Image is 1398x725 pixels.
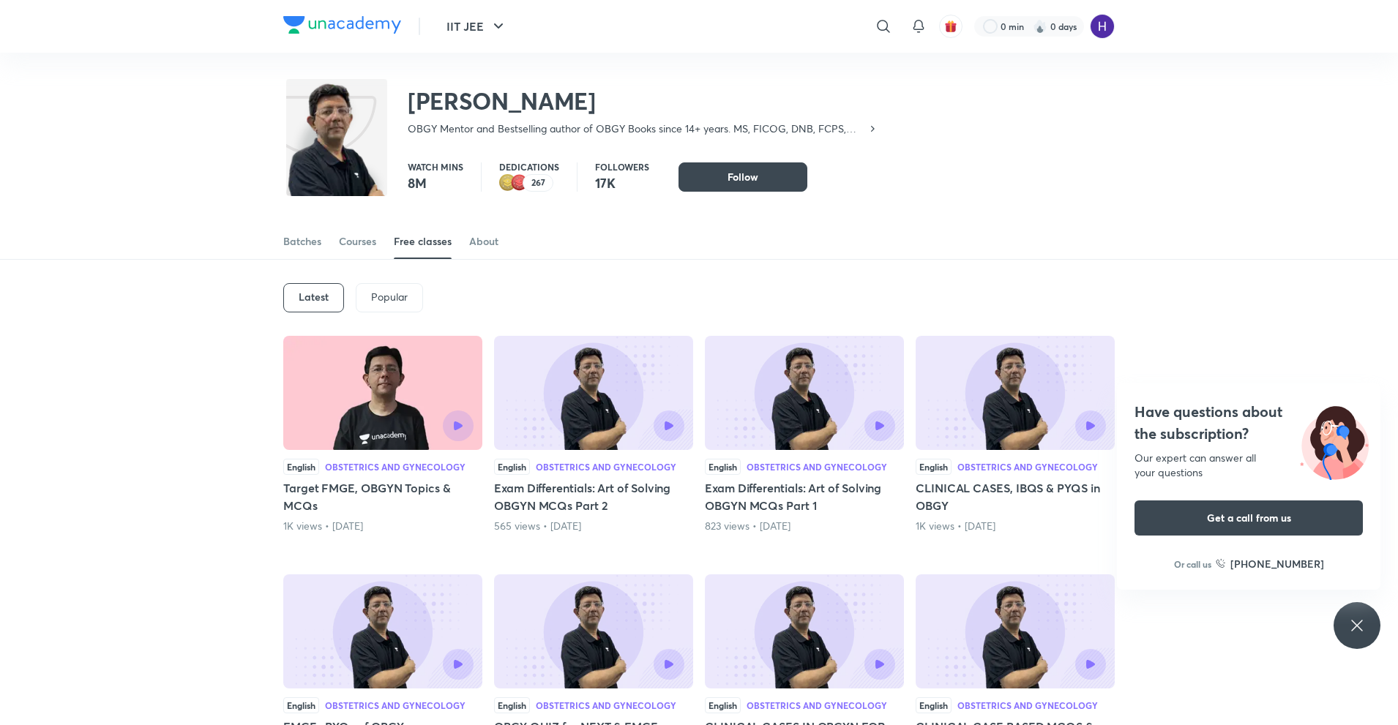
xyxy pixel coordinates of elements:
div: 823 views • 2 years ago [705,519,904,533]
h2: [PERSON_NAME] [408,86,878,116]
div: Exam Differentials: Art of Solving OBGYN MCQs Part 1 [705,336,904,533]
button: Get a call from us [1135,500,1363,536]
div: 565 views • 2 years ago [494,519,693,533]
div: 1K views • 2 years ago [283,519,482,533]
img: streak [1033,19,1047,34]
div: Target FMGE, OBGYN Topics & MCQs [283,336,482,533]
button: IIT JEE [438,12,516,41]
a: Company Logo [283,16,401,37]
div: English [494,459,530,475]
div: Obstetrics and Gynecology [957,701,1098,710]
div: Obstetrics and Gynecology [325,701,466,710]
a: Courses [339,224,376,259]
p: OBGY Mentor and Bestselling author of OBGY Books since 14+ years. MS, FICOG, DNB, FCPS, DGO, DFP ... [408,121,867,136]
div: English [705,697,741,713]
img: ttu_illustration_new.svg [1288,401,1380,480]
h6: Latest [299,291,329,303]
h6: [PHONE_NUMBER] [1230,556,1324,571]
div: English [916,697,952,713]
div: Obstetrics and Gynecology [957,462,1098,471]
img: avatar [944,20,957,33]
div: Obstetrics and Gynecology [747,462,887,471]
a: About [469,224,498,259]
p: 17K [595,174,649,192]
h5: CLINICAL CASES, IBQS & PYQS in OBGY [916,479,1115,514]
p: Followers [595,162,649,171]
h5: Exam Differentials: Art of Solving OBGYN MCQs Part 2 [494,479,693,514]
div: Our expert can answer all your questions [1135,451,1363,480]
div: Free classes [394,234,452,249]
div: Batches [283,234,321,249]
img: Company Logo [283,16,401,34]
p: 8M [408,174,463,192]
a: Batches [283,224,321,259]
div: English [705,459,741,475]
div: English [283,697,319,713]
div: Obstetrics and Gynecology [536,701,676,710]
p: Or call us [1174,557,1211,571]
div: English [283,459,319,475]
span: Follow [728,170,758,184]
div: CLINICAL CASES, IBQS & PYQS in OBGY [916,336,1115,533]
div: Obstetrics and Gynecology [536,462,676,471]
h4: Have questions about the subscription? [1135,401,1363,445]
div: Exam Differentials: Art of Solving OBGYN MCQs Part 2 [494,336,693,533]
div: English [916,459,952,475]
h5: Target FMGE, OBGYN Topics & MCQs [283,479,482,514]
img: educator badge1 [511,174,528,192]
p: Watch mins [408,162,463,171]
img: educator badge2 [499,174,517,192]
a: Free classes [394,224,452,259]
p: Popular [371,291,408,303]
div: 1K views • 2 years ago [916,519,1115,533]
div: Obstetrics and Gynecology [747,701,887,710]
img: Hitesh Maheshwari [1090,14,1115,39]
a: [PHONE_NUMBER] [1216,556,1324,571]
img: class [286,82,387,246]
p: Dedications [499,162,559,171]
div: Obstetrics and Gynecology [325,462,466,471]
div: About [469,234,498,249]
p: 267 [531,178,545,188]
div: English [494,697,530,713]
button: avatar [939,15,962,38]
button: Follow [679,162,807,192]
div: Courses [339,234,376,249]
h5: Exam Differentials: Art of Solving OBGYN MCQs Part 1 [705,479,904,514]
